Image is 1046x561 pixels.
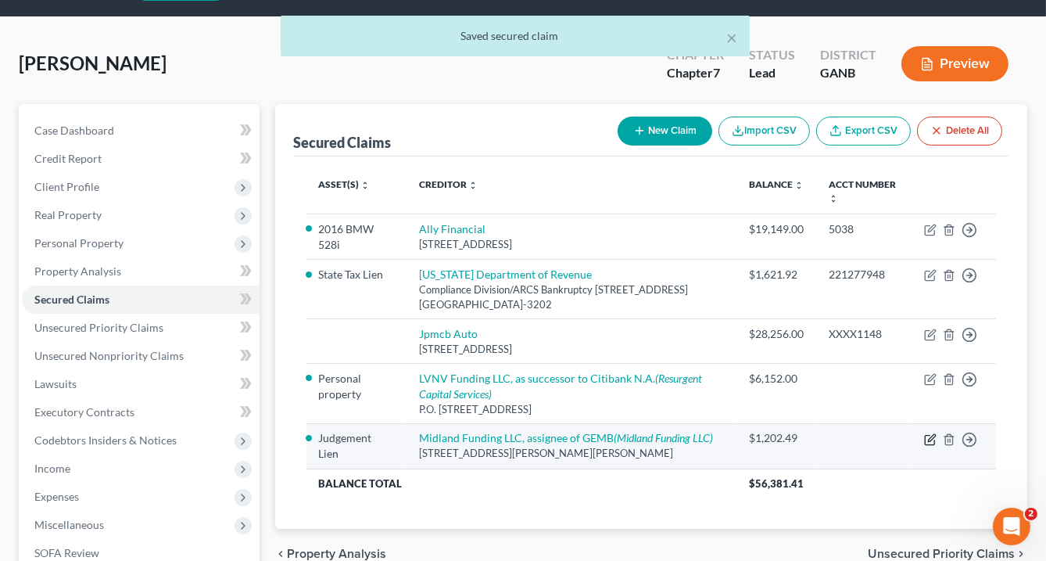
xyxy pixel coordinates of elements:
span: 7 [713,65,720,80]
div: [STREET_ADDRESS] [419,237,724,252]
span: Real Property [34,208,102,221]
span: Secured Claims [34,293,109,306]
span: Miscellaneous [34,518,104,531]
a: Acct Number unfold_more [829,178,896,203]
i: unfold_more [468,181,478,190]
div: P.O. [STREET_ADDRESS] [419,402,724,417]
span: Personal Property [34,236,124,250]
a: Ally Financial [419,222,485,236]
i: chevron_right [1015,548,1027,560]
div: 5038 [829,221,899,237]
button: New Claim [618,117,712,146]
a: Balance unfold_more [749,178,804,190]
a: Jpmcb Auto [419,327,478,340]
div: 221277948 [829,267,899,282]
div: XXXX1148 [829,326,899,342]
span: Property Analysis [288,548,387,560]
i: chevron_left [275,548,288,560]
a: Lawsuits [22,370,260,398]
button: chevron_left Property Analysis [275,548,387,560]
a: LVNV Funding LLC, as successor to Citibank N.A.(Resurgent Capital Services) [419,372,702,401]
i: (Midland Funding LLC) [614,431,713,444]
a: Case Dashboard [22,117,260,145]
span: Unsecured Nonpriority Claims [34,349,184,362]
div: $19,149.00 [749,221,804,237]
span: 2 [1025,508,1037,520]
button: Unsecured Priority Claims chevron_right [868,548,1027,560]
li: Personal property [319,371,395,402]
th: Balance Total [306,469,737,498]
a: Asset(s) unfold_more [319,178,371,190]
a: Secured Claims [22,286,260,314]
i: unfold_more [829,194,838,203]
iframe: Intercom live chat [993,508,1030,545]
a: Executory Contracts [22,398,260,426]
a: Export CSV [816,117,911,146]
a: Midland Funding LLC, assignee of GEMB(Midland Funding LLC) [419,431,713,444]
div: Compliance Division/ARCS Bankruptcy [STREET_ADDRESS] [GEOGRAPHIC_DATA]-3202 [419,282,724,311]
span: $56,381.41 [749,477,804,490]
div: [STREET_ADDRESS] [419,342,724,357]
a: Unsecured Priority Claims [22,314,260,342]
div: Chapter [667,64,724,82]
li: State Tax Lien [319,267,395,282]
a: Credit Report [22,145,260,173]
span: Unsecured Priority Claims [34,321,163,334]
span: Lawsuits [34,377,77,390]
span: Case Dashboard [34,124,114,137]
a: [US_STATE] Department of Revenue [419,268,592,281]
span: SOFA Review [34,546,99,559]
button: × [726,28,737,47]
span: Expenses [34,490,79,503]
a: Property Analysis [22,257,260,286]
div: $1,202.49 [749,430,804,446]
button: Import CSV [718,117,810,146]
i: (Resurgent Capital Services) [419,372,702,401]
a: Creditor unfold_more [419,178,478,190]
span: Credit Report [34,152,102,165]
div: $1,621.92 [749,267,804,282]
div: Lead [749,64,795,82]
div: Saved secured claim [293,28,737,44]
div: [STREET_ADDRESS][PERSON_NAME][PERSON_NAME] [419,446,724,461]
span: Client Profile [34,180,99,193]
span: Codebtors Insiders & Notices [34,433,177,447]
button: Delete All [917,117,1002,146]
span: Executory Contracts [34,405,134,419]
span: Income [34,462,70,475]
span: Unsecured Priority Claims [868,548,1015,560]
span: Property Analysis [34,264,121,278]
div: Secured Claims [294,133,392,152]
div: $28,256.00 [749,326,804,342]
li: 2016 BMW 528i [319,221,395,253]
div: $6,152.00 [749,371,804,387]
i: unfold_more [361,181,371,190]
a: Unsecured Nonpriority Claims [22,342,260,370]
i: unfold_more [794,181,804,190]
li: Judgement Lien [319,430,395,462]
div: GANB [820,64,876,82]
